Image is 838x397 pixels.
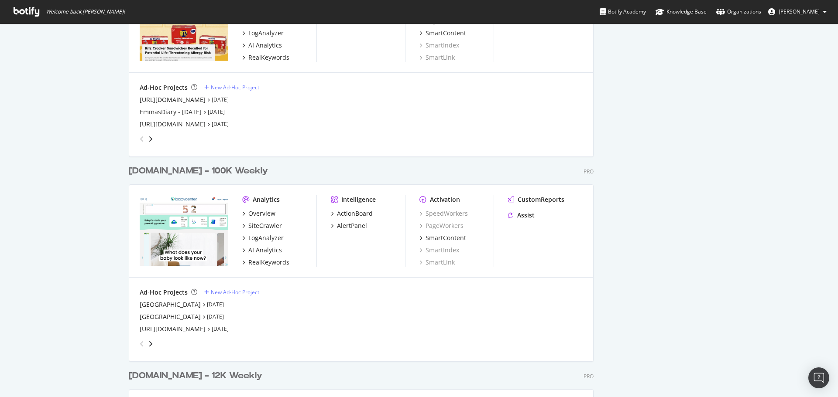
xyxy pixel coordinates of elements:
[341,195,376,204] div: Intelligence
[716,7,761,16] div: Organizations
[211,84,259,91] div: New Ad-Hoc Project
[207,313,224,320] a: [DATE]
[600,7,646,16] div: Botify Academy
[331,221,367,230] a: AlertPanel
[419,258,455,267] a: SmartLink
[248,41,282,50] div: AI Analytics
[426,29,466,37] div: SmartContent
[140,312,201,321] a: [GEOGRAPHIC_DATA]
[656,7,707,16] div: Knowledge Base
[212,120,229,128] a: [DATE]
[148,135,154,143] div: angle-right
[242,221,282,230] a: SiteCrawler
[129,370,266,382] a: [DOMAIN_NAME] - 12K Weekly
[212,96,229,103] a: [DATE]
[248,29,284,37] div: LogAnalyzer
[242,234,284,242] a: LogAnalyzer
[248,258,289,267] div: RealKeywords
[331,209,373,218] a: ActionBoard
[204,84,259,91] a: New Ad-Hoc Project
[211,288,259,296] div: New Ad-Hoc Project
[242,29,284,37] a: LogAnalyzer
[140,288,188,297] div: Ad-Hoc Projects
[136,132,148,146] div: angle-left
[242,246,282,254] a: AI Analytics
[140,108,202,116] a: EmmasDiary - [DATE]
[419,41,459,50] a: SmartIndex
[242,41,282,50] a: AI Analytics
[129,370,262,382] div: [DOMAIN_NAME] - 12K Weekly
[508,195,564,204] a: CustomReports
[419,209,468,218] a: SpeedWorkers
[517,211,535,220] div: Assist
[140,120,206,129] a: [URL][DOMAIN_NAME]
[207,301,224,308] a: [DATE]
[248,246,282,254] div: AI Analytics
[808,367,829,388] div: Open Intercom Messenger
[419,29,466,37] a: SmartContent
[212,325,229,333] a: [DATE]
[337,221,367,230] div: AlertPanel
[136,337,148,351] div: angle-left
[242,258,289,267] a: RealKeywords
[584,373,594,380] div: Pro
[129,165,268,177] div: [DOMAIN_NAME] - 100K Weekly
[761,5,834,19] button: [PERSON_NAME]
[129,165,271,177] a: [DOMAIN_NAME] - 100K Weekly
[253,195,280,204] div: Analytics
[508,211,535,220] a: Assist
[419,53,455,62] a: SmartLink
[419,234,466,242] a: SmartContent
[430,195,460,204] div: Activation
[242,209,275,218] a: Overview
[140,325,206,333] a: [URL][DOMAIN_NAME]
[426,234,466,242] div: SmartContent
[46,8,125,15] span: Welcome back, [PERSON_NAME] !
[140,83,188,92] div: Ad-Hoc Projects
[140,195,228,266] img: babycenter.com
[248,221,282,230] div: SiteCrawler
[419,246,459,254] a: SmartIndex
[248,234,284,242] div: LogAnalyzer
[248,209,275,218] div: Overview
[208,108,225,115] a: [DATE]
[148,339,154,348] div: angle-right
[337,209,373,218] div: ActionBoard
[242,53,289,62] a: RealKeywords
[140,300,201,309] a: [GEOGRAPHIC_DATA]
[204,288,259,296] a: New Ad-Hoc Project
[518,195,564,204] div: CustomReports
[584,168,594,175] div: Pro
[248,53,289,62] div: RealKeywords
[140,95,206,104] a: [URL][DOMAIN_NAME]
[419,221,464,230] a: PageWorkers
[779,8,820,15] span: Bill Elward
